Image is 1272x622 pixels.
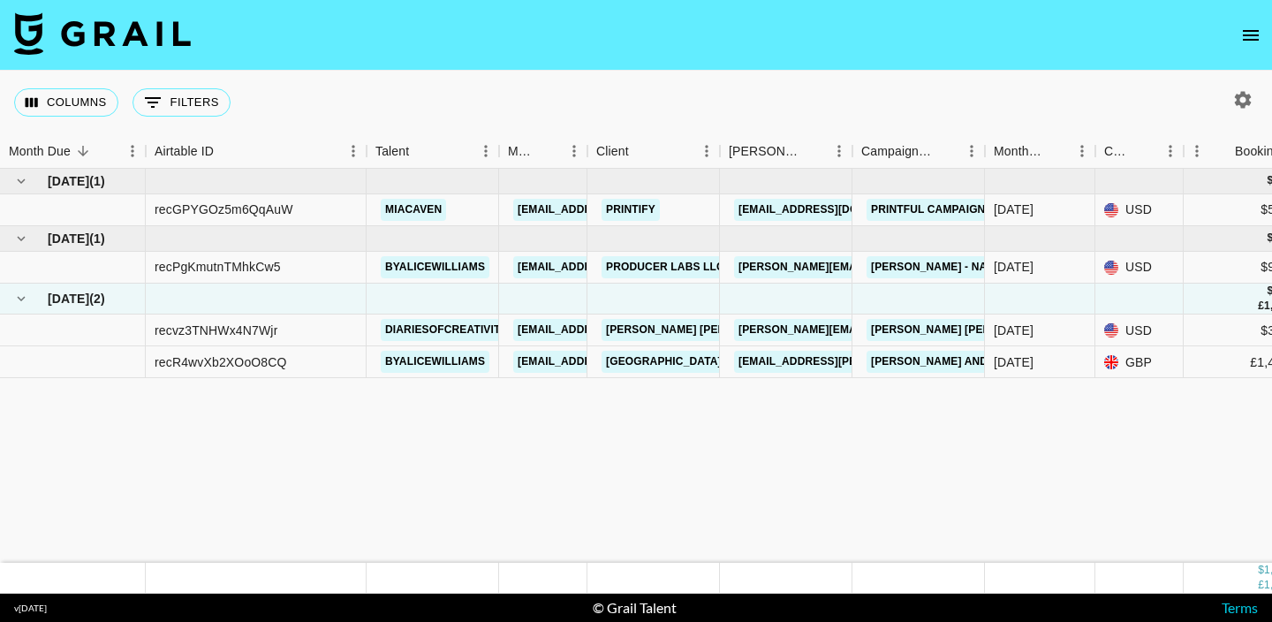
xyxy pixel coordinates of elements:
[155,322,277,339] div: recvz3TNHWx4N7Wjr
[852,134,985,169] div: Campaign (Type)
[734,351,1022,373] a: [EMAIL_ADDRESS][PERSON_NAME][DOMAIN_NAME]
[994,258,1033,276] div: Jul '25
[629,139,654,163] button: Sort
[1095,134,1184,169] div: Currency
[89,230,105,247] span: ( 1 )
[155,258,281,276] div: recPgKmutnTMhkCw5
[155,353,287,371] div: recR4wvXb2XOoO8CQ
[155,134,214,169] div: Airtable ID
[513,351,801,373] a: [EMAIL_ADDRESS][PERSON_NAME][DOMAIN_NAME]
[513,199,801,221] a: [EMAIL_ADDRESS][PERSON_NAME][DOMAIN_NAME]
[473,138,499,164] button: Menu
[375,134,409,169] div: Talent
[867,256,1015,278] a: [PERSON_NAME] - Nangs
[994,134,1044,169] div: Month Due
[958,138,985,164] button: Menu
[720,134,852,169] div: Booker
[1095,194,1184,226] div: USD
[508,134,536,169] div: Manager
[729,134,801,169] div: [PERSON_NAME]
[14,12,191,55] img: Grail Talent
[861,134,934,169] div: Campaign (Type)
[602,199,660,221] a: Printify
[48,290,89,307] span: [DATE]
[381,351,489,373] a: byalicewilliams
[48,230,89,247] span: [DATE]
[994,353,1033,371] div: May '25
[801,139,826,163] button: Sort
[214,139,238,163] button: Sort
[1095,315,1184,346] div: USD
[693,138,720,164] button: Menu
[826,138,852,164] button: Menu
[867,351,1140,373] a: [PERSON_NAME] and [PERSON_NAME] Gallery
[994,322,1033,339] div: May '25
[381,256,489,278] a: byalicewilliams
[14,88,118,117] button: Select columns
[734,199,932,221] a: [EMAIL_ADDRESS][DOMAIN_NAME]
[561,138,587,164] button: Menu
[593,599,677,617] div: © Grail Talent
[934,139,958,163] button: Sort
[513,319,801,341] a: [EMAIL_ADDRESS][PERSON_NAME][DOMAIN_NAME]
[1210,139,1235,163] button: Sort
[9,169,34,193] button: hide children
[381,199,446,221] a: miacaven
[1258,563,1264,578] div: $
[381,319,512,341] a: diariesofcreativity
[132,88,231,117] button: Show filters
[1233,18,1268,53] button: open drawer
[1258,299,1264,314] div: £
[9,134,71,169] div: Month Due
[1132,139,1157,163] button: Sort
[340,138,367,164] button: Menu
[513,256,801,278] a: [EMAIL_ADDRESS][PERSON_NAME][DOMAIN_NAME]
[48,172,89,190] span: [DATE]
[867,319,1163,341] a: [PERSON_NAME] [PERSON_NAME] x [PERSON_NAME]
[14,603,47,614] div: v [DATE]
[985,134,1095,169] div: Month Due
[734,319,1022,341] a: [PERSON_NAME][EMAIL_ADDRESS][DOMAIN_NAME]
[1069,138,1095,164] button: Menu
[1222,599,1258,616] a: Terms
[994,201,1033,218] div: Aug '25
[71,139,95,163] button: Sort
[1104,134,1132,169] div: Currency
[1258,578,1264,593] div: £
[602,256,729,278] a: Producer Labs LLC
[596,134,629,169] div: Client
[1095,252,1184,284] div: USD
[602,351,726,373] a: [GEOGRAPHIC_DATA]
[9,286,34,311] button: hide children
[602,319,795,341] a: [PERSON_NAME] [PERSON_NAME]
[146,134,367,169] div: Airtable ID
[1184,138,1210,164] button: Menu
[1157,138,1184,164] button: Menu
[734,256,1022,278] a: [PERSON_NAME][EMAIL_ADDRESS][DOMAIN_NAME]
[9,226,34,251] button: hide children
[867,199,989,221] a: Printful Campaign
[89,172,105,190] span: ( 1 )
[536,139,561,163] button: Sort
[409,139,434,163] button: Sort
[1095,346,1184,378] div: GBP
[89,290,105,307] span: ( 2 )
[499,134,587,169] div: Manager
[119,138,146,164] button: Menu
[155,201,293,218] div: recGPYGOz5m6QqAuW
[367,134,499,169] div: Talent
[1044,139,1069,163] button: Sort
[587,134,720,169] div: Client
